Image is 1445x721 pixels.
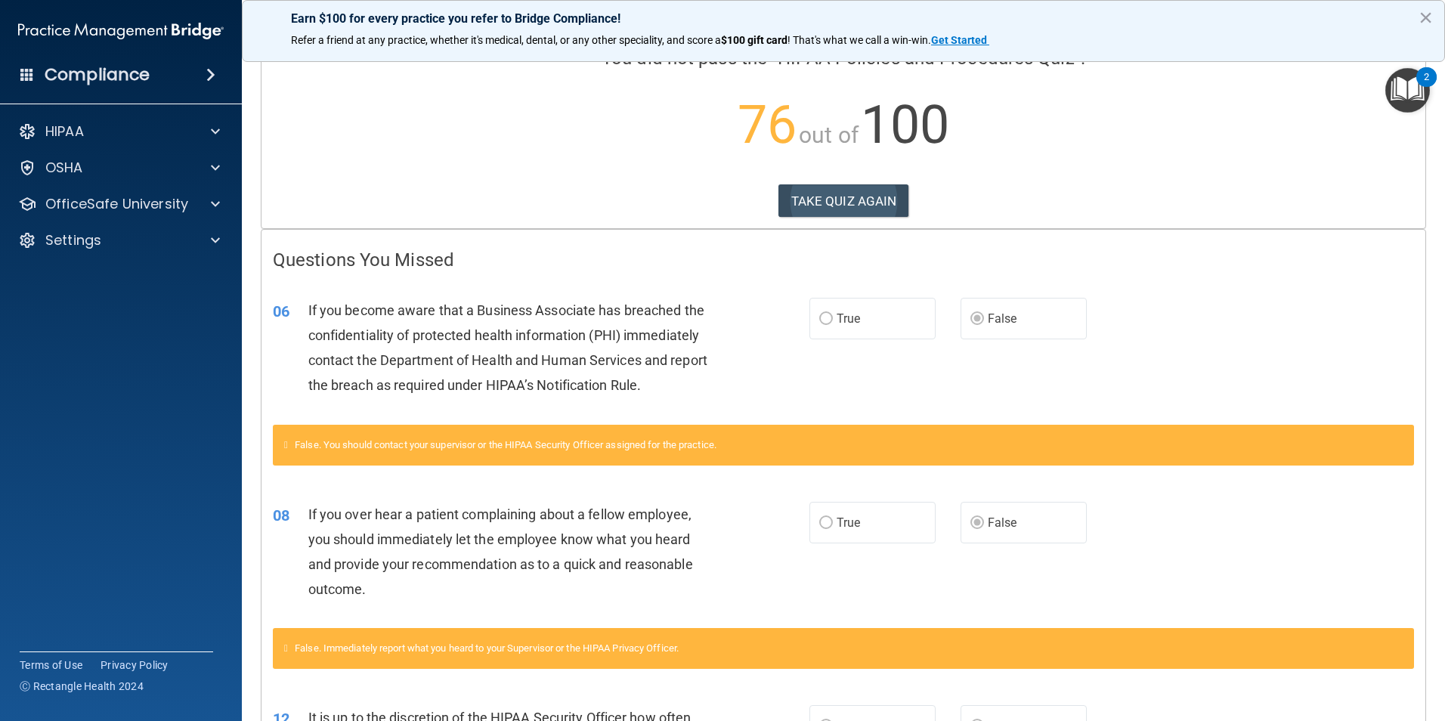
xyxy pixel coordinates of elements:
[1419,5,1433,29] button: Close
[101,658,169,673] a: Privacy Policy
[787,34,931,46] span: ! That's what we call a win-win.
[20,658,82,673] a: Terms of Use
[291,34,721,46] span: Refer a friend at any practice, whether it's medical, dental, or any other speciality, and score a
[295,642,679,654] span: False. Immediately report what you heard to your Supervisor or the HIPAA Privacy Officer.
[273,250,1414,270] h4: Questions You Missed
[738,94,797,156] span: 76
[291,11,1396,26] p: Earn $100 for every practice you refer to Bridge Compliance!
[45,159,83,177] p: OSHA
[778,184,909,218] button: TAKE QUIZ AGAIN
[273,48,1414,68] h4: You did not pass the " ".
[18,122,220,141] a: HIPAA
[18,195,220,213] a: OfficeSafe University
[799,122,859,148] span: out of
[308,506,693,598] span: If you over hear a patient complaining about a fellow employee, you should immediately let the em...
[45,231,101,249] p: Settings
[308,302,707,394] span: If you become aware that a Business Associate has breached the confidentiality of protected healt...
[837,311,860,326] span: True
[837,515,860,530] span: True
[988,311,1017,326] span: False
[861,94,949,156] span: 100
[819,314,833,325] input: True
[970,314,984,325] input: False
[18,16,224,46] img: PMB logo
[721,34,787,46] strong: $100 gift card
[45,64,150,85] h4: Compliance
[18,231,220,249] a: Settings
[273,506,289,525] span: 08
[1424,77,1429,97] div: 2
[819,518,833,529] input: True
[20,679,144,694] span: Ⓒ Rectangle Health 2024
[970,518,984,529] input: False
[931,34,989,46] a: Get Started
[988,515,1017,530] span: False
[1385,68,1430,113] button: Open Resource Center, 2 new notifications
[45,122,84,141] p: HIPAA
[18,159,220,177] a: OSHA
[273,302,289,320] span: 06
[295,439,716,450] span: False. You should contact your supervisor or the HIPAA Security Officer assigned for the practice.
[931,34,987,46] strong: Get Started
[45,195,188,213] p: OfficeSafe University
